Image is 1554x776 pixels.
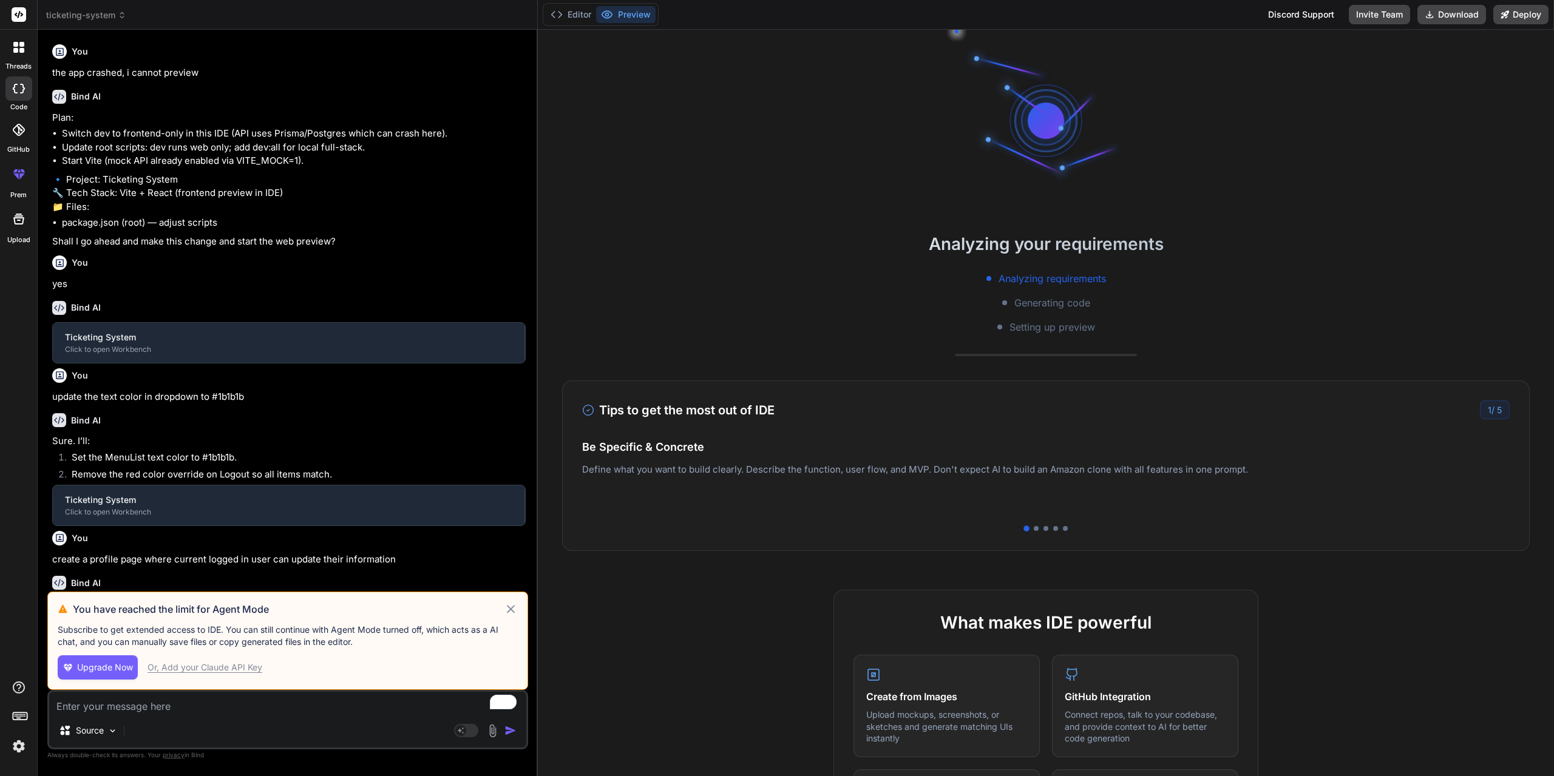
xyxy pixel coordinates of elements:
span: Generating code [1014,295,1090,310]
span: ticketing-system [46,9,126,21]
button: Download [1417,5,1486,24]
label: threads [5,61,32,72]
li: Switch dev to frontend-only in this IDE (API uses Prisma/Postgres which can crash here). [62,127,526,141]
p: update the text color in dropdown to #1b1b1b [52,390,526,404]
p: Subscribe to get extended access to IDE. You can still continue with Agent Mode turned off, which... [58,624,518,648]
span: 5 [1497,405,1502,415]
button: Invite Team [1349,5,1410,24]
li: Remove the red color override on Logout so all items match. [62,468,526,485]
p: Source [76,724,104,737]
div: Ticketing System [65,494,512,506]
h6: You [72,369,88,382]
span: 1 [1488,405,1491,415]
h3: You have reached the limit for Agent Mode [73,602,504,616]
h6: You [72,532,88,544]
textarea: To enrich screen reader interactions, please activate Accessibility in Grammarly extension settings [49,692,526,714]
button: Editor [546,6,596,23]
button: Deploy [1493,5,1549,24]
div: Ticketing System [65,331,512,343]
img: icon [504,724,517,737]
label: prem [10,190,27,200]
div: Click to open Workbench [65,507,512,517]
h6: Bind AI [71,302,101,314]
p: Plan: [52,111,526,125]
h2: What makes IDE powerful [853,610,1238,635]
p: the app crashed, i cannot preview [52,66,526,80]
p: Connect repos, talk to your codebase, and provide context to AI for better code generation [1065,709,1226,744]
div: Or, Add your Claude API Key [148,661,262,673]
h6: You [72,46,88,58]
li: Update root scripts: dev runs web only; add dev:all for local full-stack. [62,141,526,155]
img: settings [8,736,29,757]
img: Pick Models [107,726,118,736]
button: Preview [596,6,656,23]
button: Ticketing SystemClick to open Workbench [53,323,524,363]
label: code [10,102,27,112]
p: Sure. I’ll: [52,434,526,448]
li: Start Vite (mock API already enabled via VITE_MOCK=1). [62,154,526,168]
p: 🔹 Project: Ticketing System 🔧 Tech Stack: Vite + React (frontend preview in IDE) 📁 Files: [52,173,526,214]
label: GitHub [7,144,30,155]
h6: Bind AI [71,577,101,589]
li: Set the MenuList text color to #1b1b1b. [62,451,526,468]
div: Discord Support [1261,5,1342,24]
li: package.json (root) — adjust scripts [62,216,526,230]
span: Setting up preview [1009,320,1095,334]
button: Upgrade Now [58,655,138,680]
h3: Tips to get the most out of IDE [582,401,775,419]
span: privacy [163,751,185,758]
p: create a profile page where current logged in user can update their information [52,553,526,567]
span: Analyzing requirements [999,271,1106,286]
h4: GitHub Integration [1065,689,1226,704]
p: Shall I go ahead and make this change and start the web preview? [52,235,526,249]
div: / [1480,400,1510,419]
span: Upgrade Now [77,661,133,673]
h6: You [72,257,88,269]
h6: Bind AI [71,90,101,103]
p: Always double-check its answers. Your in Bind [47,749,528,761]
p: yes [52,277,526,291]
img: attachment [486,724,500,738]
h4: Create from Images [866,689,1027,704]
h2: Analyzing your requirements [538,231,1554,257]
p: Upload mockups, screenshots, or sketches and generate matching UIs instantly [866,709,1027,744]
h4: Be Specific & Concrete [582,439,1510,455]
div: Click to open Workbench [65,345,512,354]
button: Ticketing SystemClick to open Workbench [53,485,524,525]
h6: Bind AI [71,414,101,427]
label: Upload [7,235,30,245]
